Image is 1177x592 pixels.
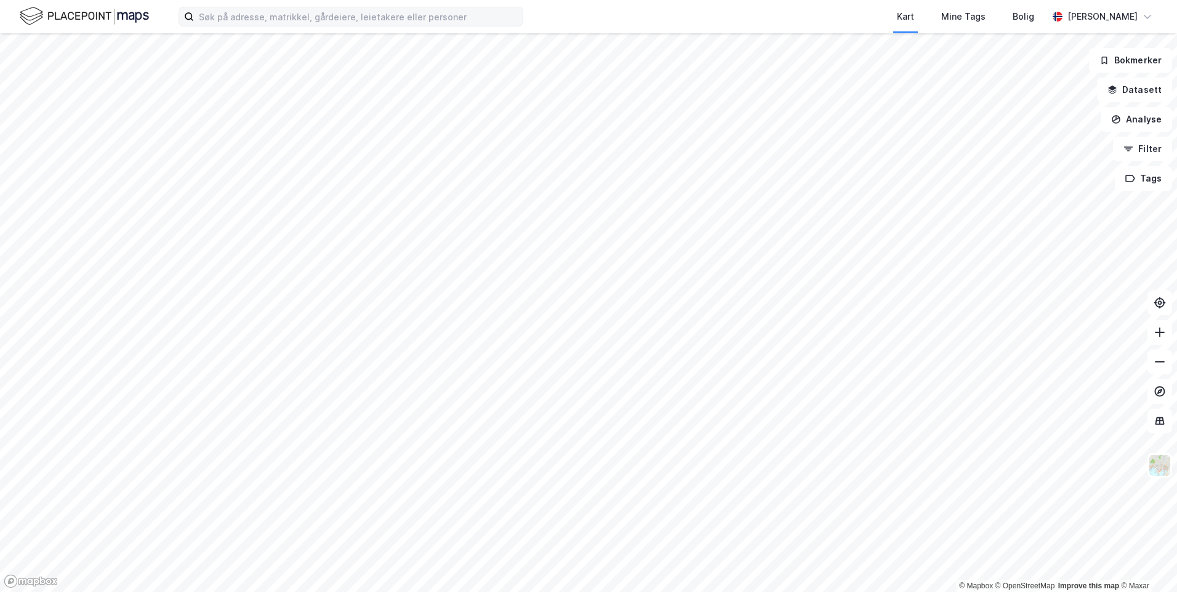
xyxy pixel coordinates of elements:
[194,7,523,26] input: Søk på adresse, matrikkel, gårdeiere, leietakere eller personer
[1101,107,1172,132] button: Analyse
[1013,9,1034,24] div: Bolig
[1115,533,1177,592] div: Kontrollprogram for chat
[1089,48,1172,73] button: Bokmerker
[995,582,1055,590] a: OpenStreetMap
[1148,454,1171,477] img: Z
[4,574,58,588] a: Mapbox homepage
[1115,166,1172,191] button: Tags
[20,6,149,27] img: logo.f888ab2527a4732fd821a326f86c7f29.svg
[959,582,993,590] a: Mapbox
[897,9,914,24] div: Kart
[941,9,986,24] div: Mine Tags
[1097,78,1172,102] button: Datasett
[1115,533,1177,592] iframe: Chat Widget
[1113,137,1172,161] button: Filter
[1067,9,1138,24] div: [PERSON_NAME]
[1058,582,1119,590] a: Improve this map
